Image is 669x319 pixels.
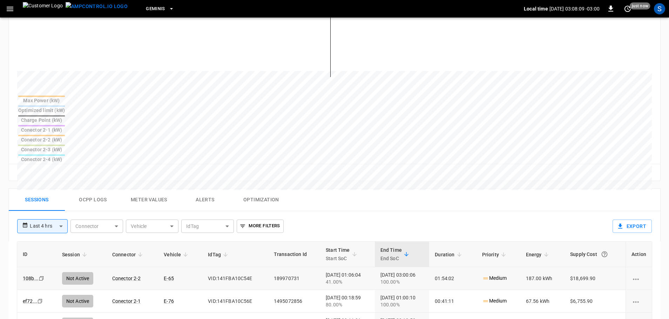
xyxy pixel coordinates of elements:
[622,3,633,14] button: set refresh interval
[482,250,508,259] span: Priority
[435,250,464,259] span: Duration
[143,2,177,16] button: Geminis
[654,3,665,14] div: profile-icon
[570,248,620,261] div: Supply Cost
[630,2,650,9] span: just now
[526,250,551,259] span: Energy
[164,250,190,259] span: Vehicle
[631,298,646,305] div: charging session options
[66,2,128,11] img: ampcontrol.io logo
[326,246,350,263] div: Start Time
[112,250,145,259] span: Connector
[177,189,233,211] button: Alerts
[598,248,611,261] button: The cost of your charging session based on your supply rates
[121,189,177,211] button: Meter Values
[326,301,369,308] div: 80.00%
[268,242,320,267] th: Transaction Id
[146,5,165,13] span: Geminis
[380,254,402,263] p: End SoC
[326,254,350,263] p: Start SoC
[9,189,65,211] button: Sessions
[380,246,402,263] div: End Time
[380,301,424,308] div: 100.00%
[233,189,289,211] button: Optimization
[23,2,63,15] img: Customer Logo
[549,5,600,12] p: [DATE] 03:08:09 -03:00
[208,250,230,259] span: IdTag
[613,220,652,233] button: Export
[626,242,652,267] th: Action
[631,275,646,282] div: charging session options
[17,242,56,267] th: ID
[524,5,548,12] p: Local time
[30,220,68,233] div: Last 4 hrs
[62,250,89,259] span: Session
[65,189,121,211] button: Ocpp logs
[380,246,411,263] span: End TimeEnd SoC
[326,246,359,263] span: Start TimeStart SoC
[237,220,283,233] button: More Filters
